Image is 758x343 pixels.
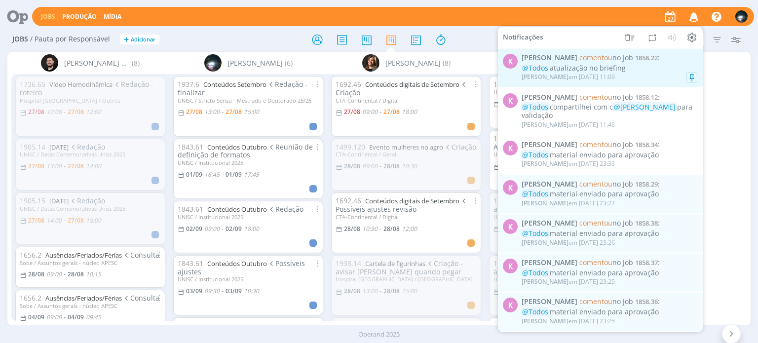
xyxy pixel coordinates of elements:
span: @Todos [522,189,548,198]
div: material enviado para aprovação [522,229,697,238]
: 27/08 [186,108,202,116]
span: [PERSON_NAME] [522,93,577,101]
: 10:30 [244,287,259,295]
: 27/08 [68,162,84,170]
: 13:00 [204,108,220,116]
span: 1858.12 [635,92,658,101]
: 10:30 [402,162,417,170]
span: [PERSON_NAME] [522,159,568,168]
: - [222,288,224,294]
span: : [522,93,697,101]
button: Jobs [38,13,58,21]
: 18:00 [244,225,259,233]
: - [64,163,66,169]
div: UNISC / Datas Comemorativas Unisc 2025 [20,205,161,212]
span: Redação - roteiro [20,79,153,97]
span: Reunião de definição de formatos [178,142,313,160]
div: CTA-Continental / Geral [336,151,477,157]
span: [PERSON_NAME] [522,54,577,62]
a: [DATE] [49,196,69,205]
: 18:00 [402,108,417,116]
span: (6) [285,58,293,68]
span: [PERSON_NAME] [522,73,568,81]
: - [379,109,381,115]
: 14:00 [86,162,101,170]
: 01/09 [186,170,202,179]
div: K [503,141,518,155]
span: Criação - ajuste (Rodapé e card) [493,259,632,276]
span: [PERSON_NAME] [522,199,568,207]
span: 1858.29 [635,179,658,188]
span: 1905.9 [493,259,515,268]
span: no Job [579,140,633,149]
: 02/09 [226,225,242,233]
div: Sobe / Assuntos gerais - núcleo APESC [20,260,161,266]
div: material enviado para aprovação [522,268,697,277]
img: G [204,54,222,72]
div: em [DATE] 11:46 [522,121,615,128]
span: Notificações [503,33,543,41]
div: em [DATE] 23:26 [522,239,615,246]
div: atualização no briefing [522,64,697,73]
span: [PERSON_NAME] [522,317,568,325]
span: 1938.14 [336,259,361,268]
div: em [DATE] 23:27 [522,200,615,207]
div: UNISC / Datas Comemorativas Unisc 2025 [20,151,161,157]
span: : [522,259,697,267]
: 13:00 [46,162,62,170]
span: comentou [579,92,612,101]
span: no Job [579,218,633,228]
: 27/08 [383,108,400,116]
: 28/08 [383,287,400,295]
div: K [503,180,518,194]
: 27/08 [68,108,84,116]
: 15:00 [86,216,101,225]
span: (8) [443,58,451,68]
a: Ausências/Feriados/Férias [45,294,122,303]
: - [64,314,66,320]
span: Adicionar [131,37,155,43]
span: 1858.37 [635,258,658,267]
span: Criação - ajuste [493,196,620,214]
span: comentou [579,179,612,188]
div: K [503,298,518,312]
span: + [124,35,129,45]
span: Redação [69,196,105,205]
div: K [503,93,518,108]
span: [PERSON_NAME] Granata [64,58,130,68]
span: [PERSON_NAME] [522,238,568,246]
: 28/08 [344,287,360,295]
span: 1499.120 [336,142,365,152]
: 27/08 [344,108,360,116]
span: : [522,219,697,228]
: 09:00 [362,162,378,170]
span: Criação [443,142,476,152]
button: Mídia [101,13,124,21]
a: Mídia [104,12,121,21]
span: Redação [69,142,105,152]
: 02/09 [186,225,202,233]
span: 1937.6 [178,79,199,89]
: 27/08 [28,162,44,170]
span: @Todos [522,307,548,316]
span: 1843.61 [178,142,203,152]
: 09:00 [46,270,62,278]
a: Vídeo Hemodinâmica [49,80,113,89]
: 10:15 [86,270,101,278]
: 27/08 [226,108,242,116]
: 27/08 [28,108,44,116]
: - [64,109,66,115]
span: : [522,141,697,149]
a: Produção [62,12,97,21]
span: no Job [579,297,633,306]
span: @Todos [522,102,548,112]
span: 1656.2 [20,293,41,303]
span: : [522,54,697,62]
span: comentou [579,218,612,228]
: 14:00 [46,216,62,225]
a: Conteúdos Outubro [207,259,267,268]
: 15:00 [244,108,259,116]
: 28/08 [383,225,400,233]
a: Cartela de figurinhas [365,259,425,268]
: 09:00 [46,313,62,321]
